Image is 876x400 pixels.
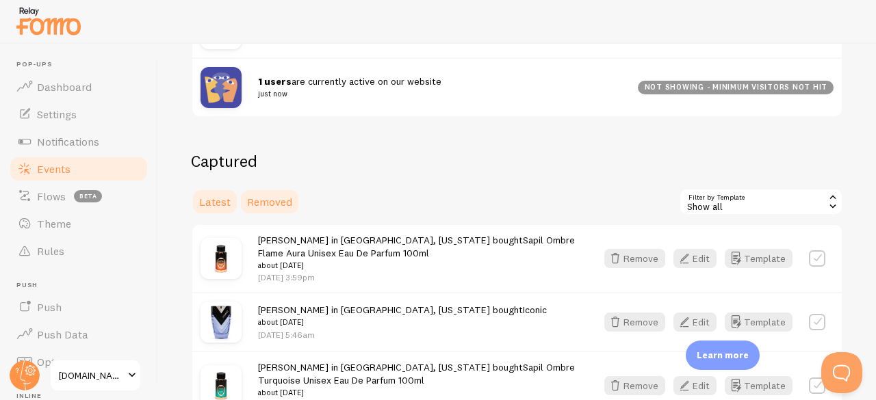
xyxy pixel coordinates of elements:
[74,190,102,202] span: beta
[8,101,149,128] a: Settings
[239,188,300,215] a: Removed
[258,88,621,100] small: just now
[201,238,242,279] img: Ombre-Flame-Aura_small.png
[201,67,242,108] img: pageviews.png
[725,312,793,332] button: Template
[16,60,149,69] span: Pop-ups
[604,249,665,268] button: Remove
[258,75,292,88] strong: 1 users
[258,234,575,259] a: Sapil Ombre Flame Aura Unisex Eau De Parfum 100ml
[258,234,580,272] span: [PERSON_NAME] in [GEOGRAPHIC_DATA], [US_STATE] bought
[37,80,92,94] span: Dashboard
[673,249,725,268] a: Edit
[8,155,149,183] a: Events
[258,361,580,399] span: [PERSON_NAME] in [GEOGRAPHIC_DATA], [US_STATE] bought
[14,3,83,38] img: fomo-relay-logo-orange.svg
[8,237,149,265] a: Rules
[258,329,547,341] p: [DATE] 5:46am
[673,312,725,332] a: Edit
[201,302,242,343] img: iconic_men_small.jpg
[673,249,717,268] button: Edit
[679,188,843,215] div: Show all
[191,188,239,215] a: Latest
[258,271,580,283] p: [DATE] 3:59pm
[604,312,665,332] button: Remove
[37,135,99,148] span: Notifications
[523,304,547,316] a: Iconic
[8,183,149,210] a: Flows beta
[37,189,66,203] span: Flows
[37,300,62,314] span: Push
[673,312,717,332] button: Edit
[258,361,575,386] a: Sapil Ombre Turquoise Unisex Eau De Parfum 100ml
[37,107,77,121] span: Settings
[37,162,70,176] span: Events
[604,376,665,395] button: Remove
[258,386,580,399] small: about [DATE]
[8,348,149,375] a: Opt-In
[37,244,64,258] span: Rules
[258,259,580,271] small: about [DATE]
[37,355,69,369] span: Opt-In
[697,349,749,362] p: Learn more
[673,376,725,395] a: Edit
[37,328,88,341] span: Push Data
[821,352,862,393] iframe: Help Scout Beacon - Open
[59,367,124,384] span: [DOMAIN_NAME]
[686,341,760,370] div: Learn more
[16,281,149,290] span: Push
[258,75,621,101] span: are currently active on our website
[725,249,793,268] button: Template
[37,217,71,230] span: Theme
[258,316,547,328] small: about [DATE]
[8,293,149,321] a: Push
[725,376,793,395] button: Template
[191,150,843,172] h2: Captured
[247,195,292,209] span: Removed
[673,376,717,395] button: Edit
[8,128,149,155] a: Notifications
[199,195,231,209] span: Latest
[8,73,149,101] a: Dashboard
[49,359,142,392] a: [DOMAIN_NAME]
[8,321,149,348] a: Push Data
[638,81,834,94] div: not showing - minimum visitors not hit
[8,210,149,237] a: Theme
[258,304,547,329] span: [PERSON_NAME] in [GEOGRAPHIC_DATA], [US_STATE] bought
